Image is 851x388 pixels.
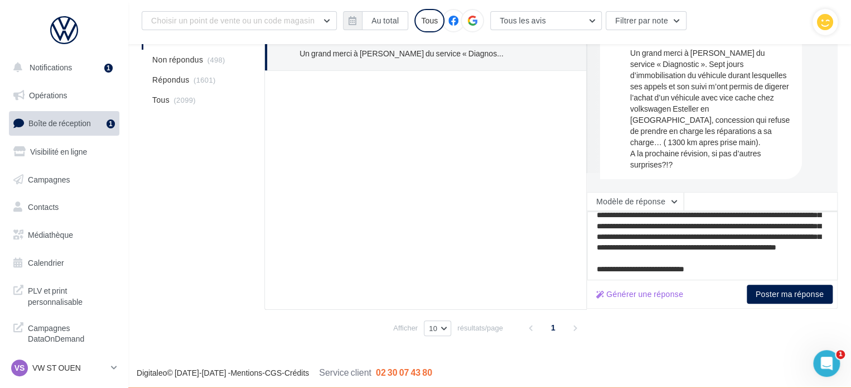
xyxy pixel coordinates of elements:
[14,362,25,373] span: VS
[299,48,504,59] div: Un grand merci à [PERSON_NAME] du service « Diagnostic ». Sept jours d’immobilisation du véhicule...
[30,63,72,72] span: Notifications
[7,316,122,349] a: Campagnes DataOnDemand
[230,368,262,377] a: Mentions
[151,16,315,25] span: Choisir un point de vente ou un code magasin
[28,118,91,128] span: Boîte de réception
[813,350,840,377] iframe: Intercom live chat
[630,47,793,170] div: Un grand merci à [PERSON_NAME] du service « Diagnostic ». Sept jours d’immobilisation du véhicule...
[28,202,59,212] span: Contacts
[152,94,170,106] span: Tous
[7,140,122,164] a: Visibilité en ligne
[343,11,408,30] button: Au total
[137,368,167,377] a: Digitaleo
[414,9,444,32] div: Tous
[490,11,602,30] button: Tous les avis
[7,223,122,247] a: Médiathèque
[107,119,115,128] div: 1
[137,368,432,377] span: © [DATE]-[DATE] - - -
[152,74,190,85] span: Répondus
[28,258,64,267] span: Calendrier
[7,279,122,312] a: PLV et print personnalisable
[836,350,845,359] span: 1
[544,319,562,337] span: 1
[393,323,418,333] span: Afficher
[7,251,122,275] a: Calendrier
[30,147,87,156] span: Visibilité en ligne
[606,11,686,30] button: Filtrer par note
[207,55,225,64] span: (498)
[194,75,216,84] span: (1601)
[29,90,67,100] span: Opérations
[457,323,503,333] span: résultats/page
[28,230,73,239] span: Médiathèque
[284,368,309,377] a: Crédits
[7,168,122,191] a: Campagnes
[32,362,107,373] p: VW ST OUEN
[7,84,122,107] a: Opérations
[9,357,119,379] a: VS VW ST OUEN
[592,288,688,301] button: Générer une réponse
[429,324,437,333] span: 10
[28,174,70,184] span: Campagnes
[376,367,432,377] span: 02 30 07 43 80
[7,195,122,219] a: Contacts
[424,320,451,336] button: 10
[28,320,115,344] span: Campagnes DataOnDemand
[142,11,337,30] button: Choisir un point de vente ou un code magasin
[747,285,833,304] button: Poster ma réponse
[500,16,546,25] span: Tous les avis
[28,283,115,307] span: PLV et print personnalisable
[7,56,117,79] button: Notifications 1
[587,192,684,211] button: Modèle de réponse
[152,54,203,65] span: Non répondus
[104,64,113,73] div: 1
[7,111,122,135] a: Boîte de réception1
[173,95,196,104] span: (2099)
[319,367,371,377] span: Service client
[362,11,408,30] button: Au total
[265,368,282,377] a: CGS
